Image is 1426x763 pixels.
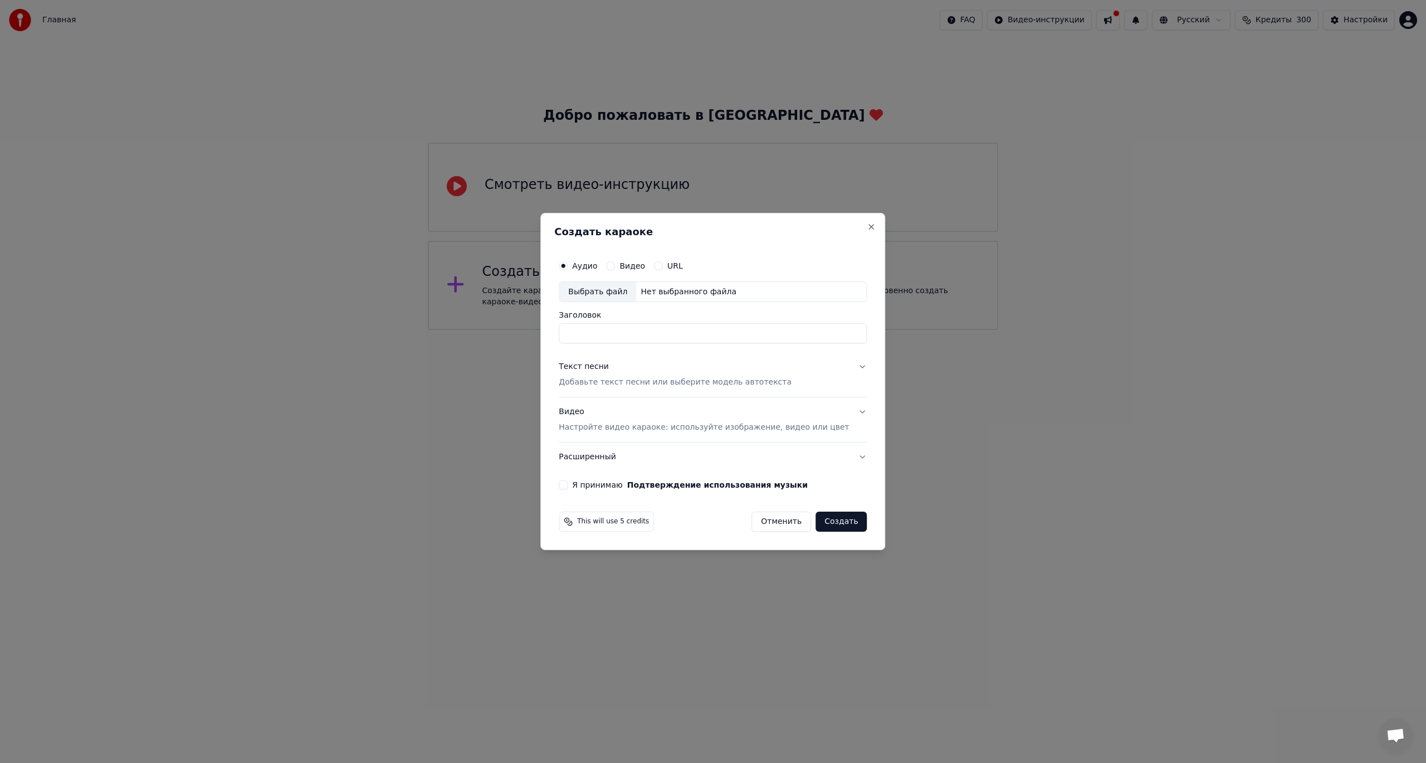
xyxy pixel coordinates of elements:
[577,517,649,526] span: This will use 5 credits
[572,262,597,270] label: Аудио
[815,512,867,532] button: Создать
[751,512,811,532] button: Отменить
[559,422,849,433] p: Настройте видео караоке: используйте изображение, видео или цвет
[559,407,849,434] div: Видео
[559,398,867,443] button: ВидеоНастройте видео караоке: используйте изображение, видео или цвет
[559,362,609,373] div: Текст песни
[559,353,867,397] button: Текст песниДобавьте текст песни или выберите модель автотекста
[559,443,867,472] button: Расширенный
[572,481,808,489] label: Я принимаю
[559,282,636,302] div: Выбрать файл
[627,481,808,489] button: Я принимаю
[667,262,683,270] label: URL
[554,227,871,237] h2: Создать караоке
[559,312,867,319] label: Заголовок
[559,377,792,388] p: Добавьте текст песни или выберите модель автотекста
[636,286,741,298] div: Нет выбранного файла
[619,262,645,270] label: Видео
